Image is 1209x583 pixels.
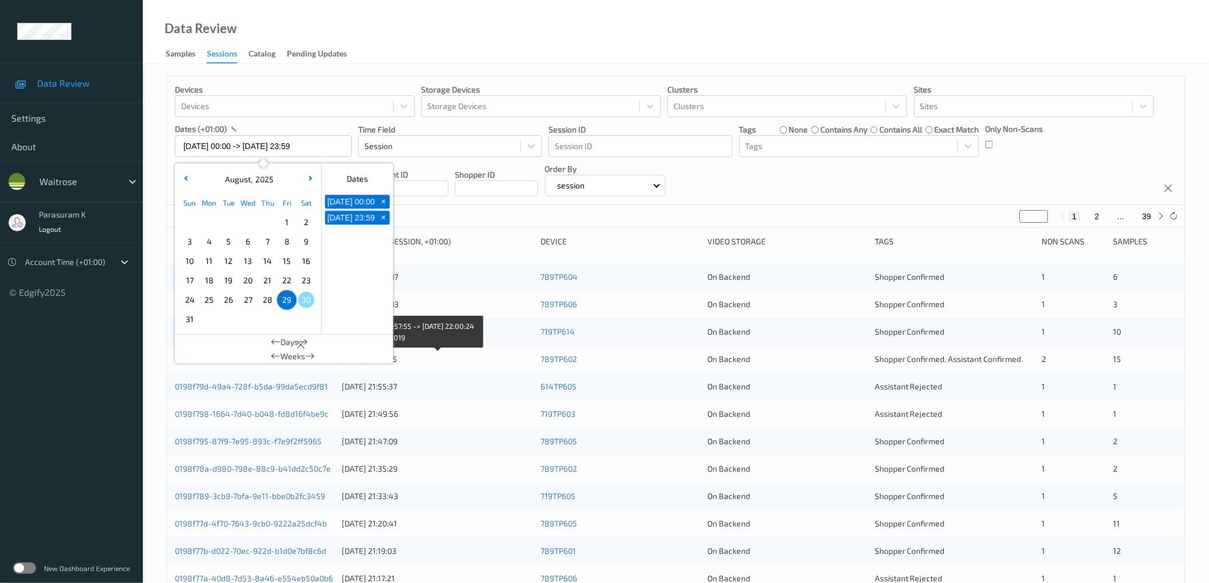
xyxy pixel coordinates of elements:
div: Choose Friday August 01 of 2025 [277,212,297,232]
a: Catalog [249,46,287,62]
div: Choose Saturday August 02 of 2025 [297,212,316,232]
span: Shopper Confirmed, Assistant Confirmed [875,354,1022,364]
a: 0198f77d-4f70-7643-9cb0-9222a25dcf4b [175,518,327,528]
span: + [378,196,390,208]
div: [DATE] 21:33:43 [342,490,533,502]
div: [DATE] 21:55:37 [342,381,533,392]
div: Tags [875,236,1034,247]
a: 789TP602 [541,464,577,473]
div: Choose Thursday August 14 of 2025 [258,251,277,271]
span: 1 [1042,327,1045,336]
span: 5 [221,234,237,250]
div: Sat [297,193,316,212]
span: 26 [221,292,237,308]
a: 789TP606 [541,573,577,583]
span: 23 [298,272,314,288]
span: 17 [182,272,198,288]
p: Storage Devices [421,84,661,95]
a: 719TP603 [541,409,575,419]
a: Samples [166,46,207,62]
a: 789TP604 [541,272,578,282]
div: Choose Sunday July 27 of 2025 [180,212,199,232]
span: 1 [1042,436,1045,446]
a: 0198f798-1664-7d40-b048-fd8d16f4be9c [175,409,329,419]
div: [DATE] 22:11:56 [342,326,533,337]
div: Choose Tuesday August 12 of 2025 [219,251,238,271]
div: Choose Friday August 15 of 2025 [277,251,297,271]
div: Choose Thursday August 07 of 2025 [258,232,277,251]
span: Shopper Confirmed [875,464,945,473]
span: 1 [1114,573,1117,583]
span: 1 [1042,464,1045,473]
a: 719TP605 [541,491,575,501]
div: Non Scans [1042,236,1105,247]
button: 39 [1139,211,1155,222]
span: 1 [1042,491,1045,501]
span: 18 [201,272,217,288]
div: Choose Sunday August 24 of 2025 [180,290,199,309]
div: Thu [258,193,277,212]
div: On Backend [708,408,867,420]
span: Weeks [281,351,305,362]
a: 789TP605 [541,436,577,446]
span: 29 [279,292,295,308]
div: [DATE] 21:19:03 [342,545,533,557]
span: 8 [279,234,295,250]
div: Choose Saturday August 16 of 2025 [297,251,316,271]
span: 5 [1114,491,1118,501]
span: Shopper Confirmed [875,491,945,501]
a: 614TP605 [541,381,577,391]
span: 11 [201,253,217,269]
button: + [377,211,390,224]
p: Order By [545,163,666,175]
a: 789TP606 [541,299,577,309]
div: Choose Sunday August 31 of 2025 [180,309,199,329]
div: Device [541,236,699,247]
div: Choose Monday August 18 of 2025 [199,271,219,290]
div: Catalog [249,48,275,62]
span: 10 [182,253,198,269]
span: 2 [1114,436,1118,446]
div: Choose Tuesday August 19 of 2025 [219,271,238,290]
div: Choose Thursday July 31 of 2025 [258,212,277,232]
div: Choose Thursday August 21 of 2025 [258,271,277,290]
span: 27 [240,292,256,308]
a: 0198f795-87f9-7e95-893c-f7e9f2ff5965 [175,436,322,446]
p: Devices [175,84,415,95]
div: Choose Wednesday August 20 of 2025 [238,271,258,290]
div: Choose Monday August 04 of 2025 [199,232,219,251]
a: 0198f77a-40d8-7d53-8a46-e554eb50a0b6 [175,573,333,583]
span: 20 [240,272,256,288]
a: 0198f789-3cb9-7bfa-9e11-bbe0b2fc3459 [175,491,325,501]
span: 28 [259,292,275,308]
div: Tue [219,193,238,212]
a: 0198f77b-d022-70ec-922d-b1d0e7bf8c6d [175,546,326,556]
div: Mon [199,193,219,212]
span: Assistant Rejected [875,409,943,419]
span: 3 [1114,299,1118,309]
span: 4 [201,234,217,250]
div: Samples [166,48,195,62]
p: Session ID [549,124,732,135]
div: Choose Friday August 08 of 2025 [277,232,297,251]
a: 789TP605 [541,518,577,528]
div: On Backend [708,463,867,475]
div: Choose Thursday August 28 of 2025 [258,290,277,309]
div: Choose Monday August 11 of 2025 [199,251,219,271]
a: 719TP614 [541,327,575,336]
div: On Backend [708,353,867,365]
span: 1 [1114,381,1117,391]
span: 2 [1114,464,1118,473]
span: Shopper Confirmed [875,518,945,528]
div: Wed [238,193,258,212]
span: + [378,212,390,224]
a: 0198f78a-d980-798e-88c9-b41dd2c50c7e [175,464,331,473]
div: Choose Tuesday August 26 of 2025 [219,290,238,309]
span: 22 [279,272,295,288]
a: 789TP601 [541,546,576,556]
div: Choose Saturday August 23 of 2025 [297,271,316,290]
span: Assistant Rejected [875,381,943,391]
span: 1 [279,214,295,230]
div: Choose Friday August 29 of 2025 [277,290,297,309]
span: 1 [1042,518,1045,528]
